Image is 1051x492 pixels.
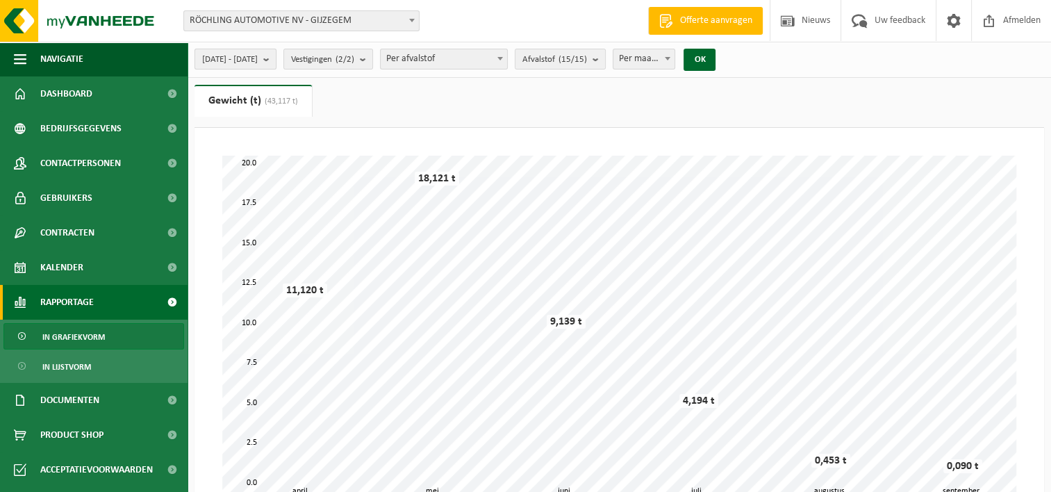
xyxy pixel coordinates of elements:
[415,172,459,186] div: 18,121 t
[184,11,419,31] span: RÖCHLING AUTOMOTIVE NV - GIJZEGEM
[195,49,276,69] button: [DATE] - [DATE]
[679,394,718,408] div: 4,194 t
[558,55,587,64] count: (15/15)
[283,49,373,69] button: Vestigingen(2/2)
[40,418,104,452] span: Product Shop
[547,315,586,329] div: 9,139 t
[40,452,153,487] span: Acceptatievoorwaarden
[677,14,756,28] span: Offerte aanvragen
[42,354,91,380] span: In lijstvorm
[613,49,676,69] span: Per maand
[648,7,763,35] a: Offerte aanvragen
[40,285,94,320] span: Rapportage
[3,353,184,379] a: In lijstvorm
[381,49,507,69] span: Per afvalstof
[40,146,121,181] span: Contactpersonen
[515,49,606,69] button: Afvalstof(15/15)
[40,76,92,111] span: Dashboard
[40,250,83,285] span: Kalender
[40,383,99,418] span: Documenten
[336,55,354,64] count: (2/2)
[261,97,298,106] span: (43,117 t)
[943,459,982,473] div: 0,090 t
[40,181,92,215] span: Gebruikers
[202,49,258,70] span: [DATE] - [DATE]
[40,215,94,250] span: Contracten
[195,85,312,117] a: Gewicht (t)
[40,111,122,146] span: Bedrijfsgegevens
[183,10,420,31] span: RÖCHLING AUTOMOTIVE NV - GIJZEGEM
[522,49,587,70] span: Afvalstof
[684,49,715,71] button: OK
[613,49,675,69] span: Per maand
[283,284,327,297] div: 11,120 t
[291,49,354,70] span: Vestigingen
[380,49,508,69] span: Per afvalstof
[40,42,83,76] span: Navigatie
[3,323,184,350] a: In grafiekvorm
[42,324,105,350] span: In grafiekvorm
[811,454,850,468] div: 0,453 t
